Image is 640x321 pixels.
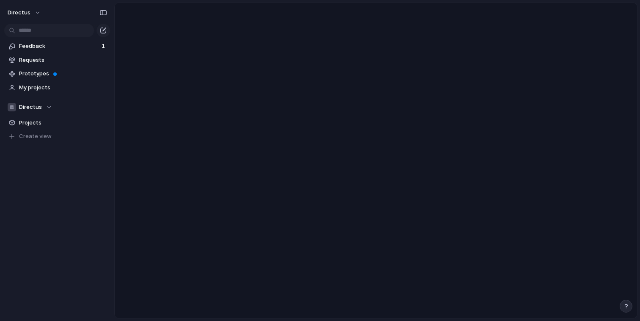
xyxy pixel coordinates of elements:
[4,116,110,129] a: Projects
[102,42,107,50] span: 1
[4,67,110,80] a: Prototypes
[4,6,45,19] button: directus
[19,83,107,92] span: My projects
[19,69,107,78] span: Prototypes
[19,119,107,127] span: Projects
[4,81,110,94] a: My projects
[19,42,99,50] span: Feedback
[4,130,110,143] button: Create view
[19,56,107,64] span: Requests
[19,132,52,141] span: Create view
[4,101,110,113] button: Directus
[4,54,110,66] a: Requests
[8,8,30,17] span: directus
[4,40,110,53] a: Feedback1
[19,103,42,111] span: Directus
